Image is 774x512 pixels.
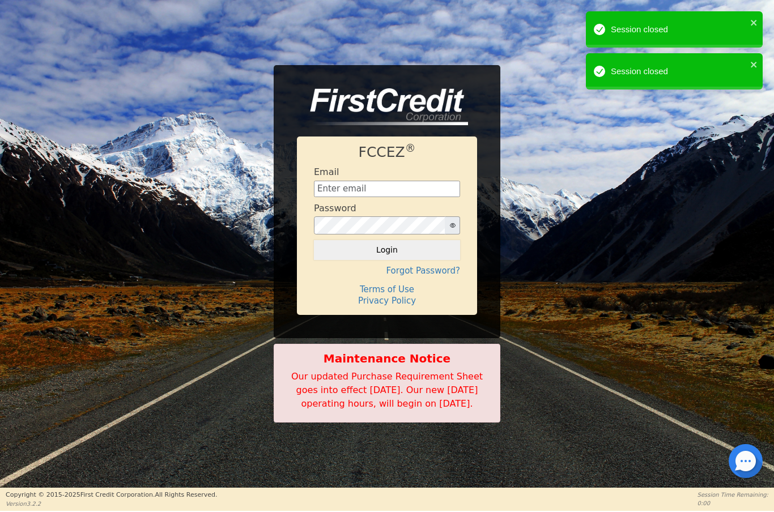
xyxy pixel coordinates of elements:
sup: ® [405,142,416,154]
button: Login [314,240,460,259]
p: Copyright © 2015- 2025 First Credit Corporation. [6,490,217,500]
p: Session Time Remaining: [698,490,768,499]
h4: Password [314,203,356,214]
div: Session closed [611,23,747,36]
div: Session closed [611,65,747,78]
h4: Email [314,167,339,177]
img: logo-CMu_cnol.png [297,88,468,126]
h4: Forgot Password? [314,266,460,276]
input: password [314,216,445,234]
button: close [750,58,758,71]
h4: Terms of Use [314,284,460,295]
span: Our updated Purchase Requirement Sheet goes into effect [DATE]. Our new [DATE] operating hours, w... [291,371,483,409]
button: close [750,16,758,29]
b: Maintenance Notice [280,350,494,367]
p: Version 3.2.2 [6,500,217,508]
p: 0:00 [698,499,768,507]
h4: Privacy Policy [314,296,460,306]
input: Enter email [314,181,460,198]
span: All Rights Reserved. [155,491,217,498]
h1: FCCEZ [314,144,460,161]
